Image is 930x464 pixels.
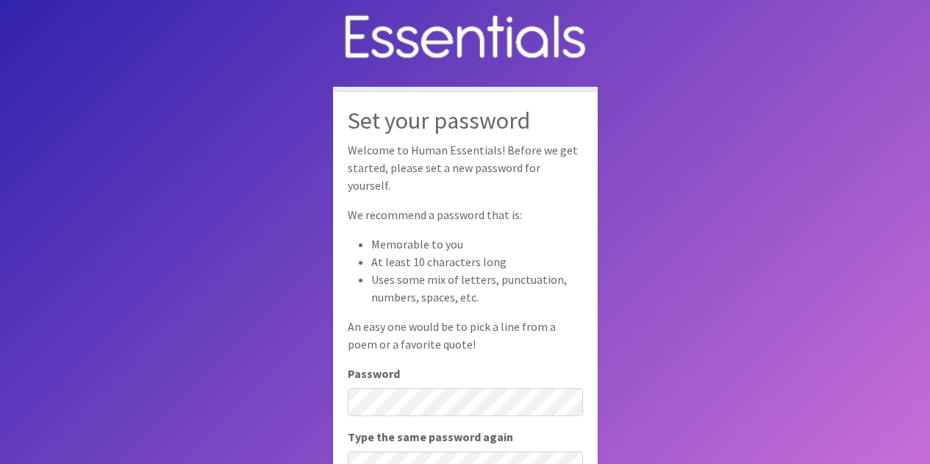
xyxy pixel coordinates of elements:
label: Password [348,365,400,382]
li: Uses some mix of letters, punctuation, numbers, spaces, etc. [371,271,583,306]
p: An easy one would be to pick a line from a poem or a favorite quote! [348,318,583,353]
li: At least 10 characters long [371,253,583,271]
li: Memorable to you [371,235,583,253]
h2: Set your password [348,107,583,135]
label: Type the same password again [348,428,513,446]
p: We recommend a password that is: [348,206,583,224]
p: Welcome to Human Essentials! Before we get started, please set a new password for yourself. [348,141,583,194]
